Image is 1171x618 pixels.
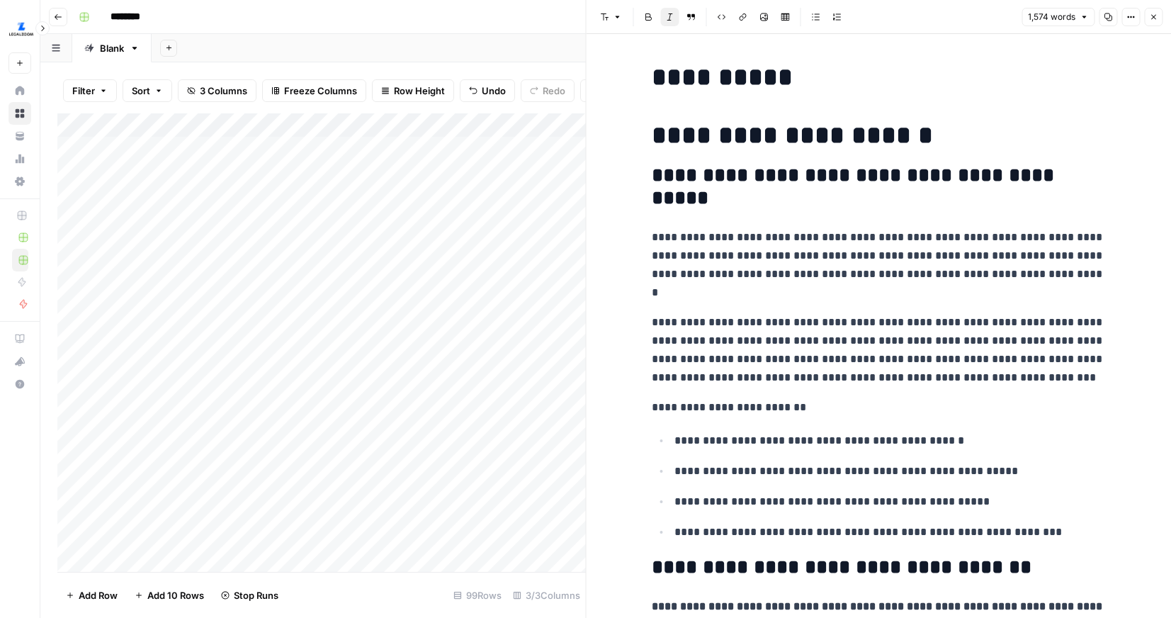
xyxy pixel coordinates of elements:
button: Row Height [372,79,454,102]
span: Stop Runs [234,588,278,602]
div: What's new? [9,351,30,372]
button: What's new? [9,350,31,373]
button: Filter [63,79,117,102]
span: Row Height [394,84,445,98]
a: Usage [9,147,31,170]
a: Home [9,79,31,102]
a: AirOps Academy [9,327,31,350]
button: Freeze Columns [262,79,366,102]
button: Redo [521,79,575,102]
span: Freeze Columns [284,84,357,98]
a: Your Data [9,125,31,147]
span: 3 Columns [200,84,247,98]
span: 1,574 words [1028,11,1075,23]
button: Workspace: LegalZoom [9,11,31,47]
button: 3 Columns [178,79,256,102]
span: Redo [543,84,565,98]
img: LegalZoom Logo [9,16,34,42]
a: Blank [72,34,152,62]
button: Sort [123,79,172,102]
a: Settings [9,170,31,193]
div: Blank [100,41,124,55]
span: Sort [132,84,150,98]
span: Add 10 Rows [147,588,204,602]
div: 3/3 Columns [507,584,586,607]
button: Stop Runs [213,584,287,607]
span: Add Row [79,588,118,602]
button: 1,574 words [1022,8,1094,26]
span: Undo [482,84,506,98]
a: Browse [9,102,31,125]
button: Add 10 Rows [126,584,213,607]
button: Add Row [57,584,126,607]
button: Undo [460,79,515,102]
div: 99 Rows [448,584,507,607]
button: Help + Support [9,373,31,395]
span: Filter [72,84,95,98]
